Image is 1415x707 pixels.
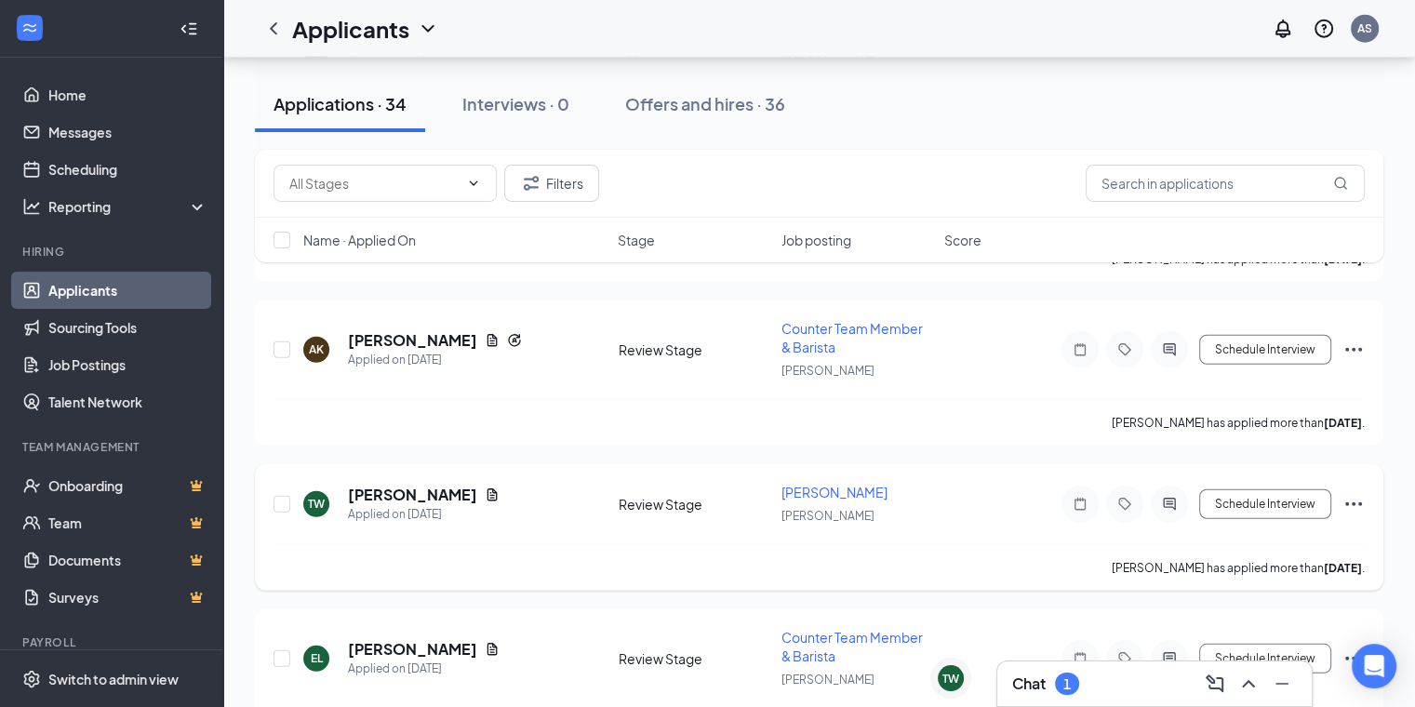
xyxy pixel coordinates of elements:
[1237,673,1260,695] svg: ChevronUp
[348,485,477,505] h5: [PERSON_NAME]
[262,18,285,40] svg: ChevronLeft
[348,505,500,524] div: Applied on [DATE]
[22,439,204,455] div: Team Management
[1313,18,1335,40] svg: QuestionInfo
[1086,165,1365,202] input: Search in applications
[48,579,207,616] a: SurveysCrown
[619,649,770,668] div: Review Stage
[485,333,500,348] svg: Document
[180,20,198,38] svg: Collapse
[48,541,207,579] a: DocumentsCrown
[504,165,599,202] button: Filter Filters
[311,650,323,666] div: EL
[781,364,874,378] span: [PERSON_NAME]
[289,173,459,193] input: All Stages
[22,634,204,650] div: Payroll
[1112,415,1365,431] p: [PERSON_NAME] has applied more than .
[348,639,477,660] h5: [PERSON_NAME]
[485,487,500,502] svg: Document
[22,244,204,260] div: Hiring
[292,13,409,45] h1: Applicants
[274,92,407,115] div: Applications · 34
[1204,673,1226,695] svg: ComposeMessage
[1199,644,1331,674] button: Schedule Interview
[1357,20,1372,36] div: AS
[1063,676,1071,692] div: 1
[348,660,500,678] div: Applied on [DATE]
[48,670,179,688] div: Switch to admin view
[348,351,522,369] div: Applied on [DATE]
[1114,497,1136,512] svg: Tag
[1158,651,1181,666] svg: ActiveChat
[619,495,770,514] div: Review Stage
[1267,669,1297,699] button: Minimize
[462,92,569,115] div: Interviews · 0
[520,172,542,194] svg: Filter
[309,341,324,357] div: AK
[466,176,481,191] svg: ChevronDown
[1112,560,1365,576] p: [PERSON_NAME] has applied more than .
[1272,18,1294,40] svg: Notifications
[1069,651,1091,666] svg: Note
[1199,335,1331,365] button: Schedule Interview
[48,197,208,216] div: Reporting
[303,231,416,249] span: Name · Applied On
[1234,669,1263,699] button: ChevronUp
[22,670,41,688] svg: Settings
[48,272,207,309] a: Applicants
[507,333,522,348] svg: Reapply
[485,642,500,657] svg: Document
[1114,342,1136,357] svg: Tag
[1342,339,1365,361] svg: Ellipses
[22,197,41,216] svg: Analysis
[625,92,785,115] div: Offers and hires · 36
[1069,497,1091,512] svg: Note
[1199,489,1331,519] button: Schedule Interview
[619,340,770,359] div: Review Stage
[48,504,207,541] a: TeamCrown
[48,113,207,151] a: Messages
[1069,342,1091,357] svg: Note
[1158,342,1181,357] svg: ActiveChat
[1200,669,1230,699] button: ComposeMessage
[781,484,888,500] span: [PERSON_NAME]
[781,673,874,687] span: [PERSON_NAME]
[1114,651,1136,666] svg: Tag
[781,509,874,523] span: [PERSON_NAME]
[781,231,851,249] span: Job posting
[942,671,959,687] div: TW
[348,330,477,351] h5: [PERSON_NAME]
[1158,497,1181,512] svg: ActiveChat
[417,18,439,40] svg: ChevronDown
[1012,674,1046,694] h3: Chat
[1342,647,1365,670] svg: Ellipses
[48,383,207,420] a: Talent Network
[1352,644,1396,688] div: Open Intercom Messenger
[20,19,39,37] svg: WorkstreamLogo
[618,231,655,249] span: Stage
[1342,493,1365,515] svg: Ellipses
[48,151,207,188] a: Scheduling
[48,309,207,346] a: Sourcing Tools
[1271,673,1293,695] svg: Minimize
[781,629,923,664] span: Counter Team Member & Barista
[48,76,207,113] a: Home
[1333,176,1348,191] svg: MagnifyingGlass
[308,496,325,512] div: TW
[48,346,207,383] a: Job Postings
[944,231,981,249] span: Score
[48,467,207,504] a: OnboardingCrown
[1324,561,1362,575] b: [DATE]
[1324,416,1362,430] b: [DATE]
[781,320,923,355] span: Counter Team Member & Barista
